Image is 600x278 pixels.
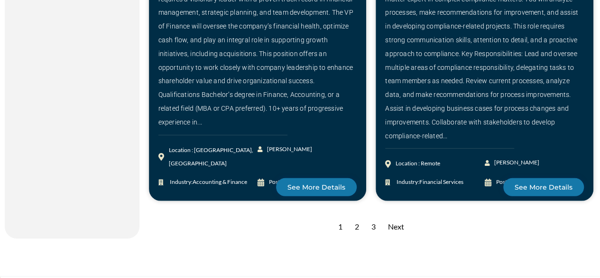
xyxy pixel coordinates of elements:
[491,156,539,170] span: [PERSON_NAME]
[350,215,364,239] div: 2
[484,156,534,170] a: [PERSON_NAME]
[169,144,258,171] div: Location : [GEOGRAPHIC_DATA], [GEOGRAPHIC_DATA]
[396,157,440,171] div: Location : Remote
[276,178,357,196] a: See More Details
[503,178,584,196] a: See More Details
[367,215,380,239] div: 3
[383,215,409,239] div: Next
[258,143,307,156] a: [PERSON_NAME]
[265,143,312,156] span: [PERSON_NAME]
[333,215,347,239] div: 1
[287,184,345,191] span: See More Details
[515,184,572,191] span: See More Details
